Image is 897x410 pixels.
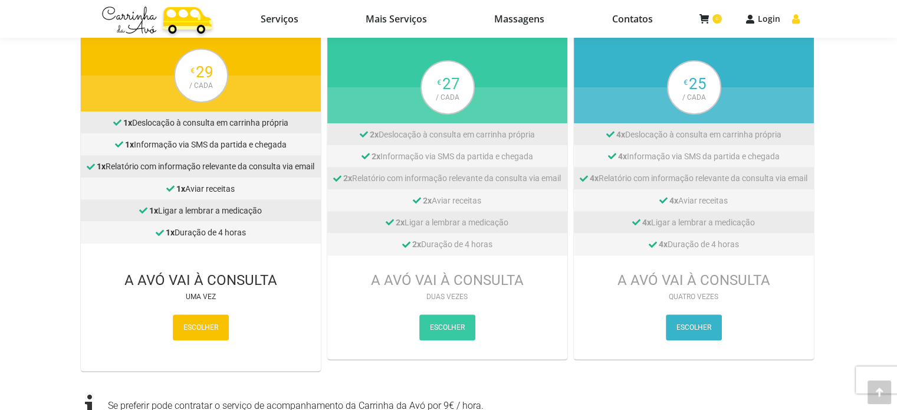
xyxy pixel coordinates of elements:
a: ESCOLHER [173,314,229,340]
a: Mais Serviços [335,11,458,27]
span: € [684,78,688,87]
b: 2x [412,240,421,249]
span: 25 [689,75,707,93]
b: 4x [642,218,651,227]
a: ESCOLHER [419,314,475,340]
span: 29 [196,63,213,81]
span: Contatos [612,13,652,25]
a: Contatos [581,11,683,27]
a: 0 [699,14,722,24]
div: Duração de 4 horas [84,227,318,237]
div: Relatório com informação relevante da consulta via email [577,173,811,183]
span: ESCOLHER [430,321,465,334]
span: 27 [442,75,460,93]
div: Deslocação à consulta em carrinha própria [84,117,318,127]
img: Carrinha da Avó [98,1,215,38]
b: 2x [370,130,379,139]
div: Duração de 4 horas [330,239,564,249]
small: / CADA [422,93,474,102]
div: Ligar a lembrar a medicação [577,217,811,227]
a: Serviços [230,11,329,27]
b: 4x [659,240,668,249]
b: 1x [149,206,158,215]
div: A AVÓ VAI À CONSULTA [327,271,567,289]
span: Mais Serviços [366,13,427,25]
b: 1x [176,184,185,193]
a: ESCOLHER [666,314,722,340]
span: 0 [712,14,722,24]
div: Deslocação à consulta em carrinha própria [330,129,564,139]
small: / CADA [668,93,720,102]
span: Serviços [261,13,298,25]
span: ESCOLHER [183,321,218,334]
div: QUATRO VEZES [574,289,814,304]
b: 2x [423,196,432,205]
div: Relatório com informação relevante da consulta via email [330,173,564,183]
b: 2x [372,152,380,161]
div: Relatório com informação relevante da consulta via email [84,161,318,171]
div: Aviar receitas [330,195,564,205]
div: Informação via SMS da partida e chegada [577,151,811,161]
b: 1x [123,118,132,127]
div: UMA VEZ [81,289,321,304]
div: Aviar receitas [577,195,811,205]
div: Informação via SMS da partida e chegada [330,151,564,161]
b: 1x [125,140,134,149]
a: Login [745,14,780,24]
div: Ligar a lembrar a medicação [84,205,318,215]
b: 4x [618,152,627,161]
div: Ligar a lembrar a medicação [330,217,564,227]
div: DUAS VEZES [327,289,567,304]
b: 2x [343,173,352,183]
div: A AVÓ VAI À CONSULTA [574,271,814,289]
small: / CADA [175,81,227,90]
b: 2x [396,218,405,227]
span: Massagens [494,13,544,25]
b: 1x [97,162,106,171]
div: Aviar receitas [84,183,318,193]
b: 4x [669,196,678,205]
div: Deslocação à consulta em carrinha própria [577,129,811,139]
b: 4x [590,173,599,183]
a: Massagens [464,11,575,27]
b: 1x [166,228,175,237]
span: ESCOLHER [676,321,711,334]
div: Duração de 4 horas [577,239,811,249]
b: 4x [616,130,625,139]
span: € [437,78,441,87]
div: A AVÓ VAI À CONSULTA [81,271,321,289]
div: Informação via SMS da partida e chegada [84,139,318,149]
span: € [190,66,195,75]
